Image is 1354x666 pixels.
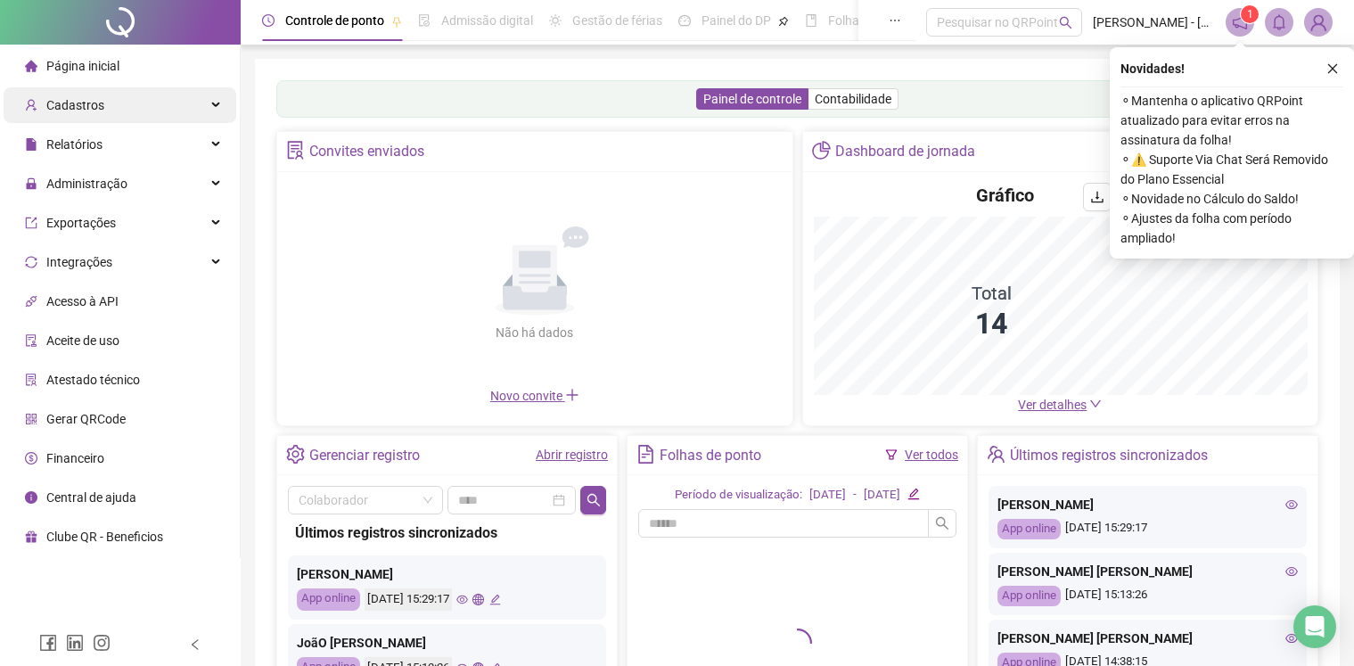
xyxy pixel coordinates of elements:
span: [PERSON_NAME] - [PERSON_NAME] [1093,12,1215,32]
span: notification [1232,14,1248,30]
div: [DATE] [809,486,846,505]
span: search [1059,16,1072,29]
img: 71280 [1305,9,1332,36]
span: eye [1285,498,1298,511]
div: App online [297,588,360,611]
span: down [1089,398,1102,410]
span: ellipsis [889,14,901,27]
a: Abrir registro [536,448,608,462]
span: dashboard [678,14,691,27]
span: file-text [636,445,655,464]
span: facebook [39,634,57,652]
span: Folha de pagamento [828,13,942,28]
span: pushpin [391,16,402,27]
span: ⚬ Ajustes da folha com período ampliado! [1120,209,1343,248]
span: Cadastros [46,98,104,112]
span: Novo convite [490,389,579,403]
h4: Gráfico [976,183,1034,208]
div: App online [997,586,1061,606]
span: Acesso à API [46,294,119,308]
span: Integrações [46,255,112,269]
span: user-add [25,99,37,111]
div: Período de visualização: [675,486,802,505]
span: book [805,14,817,27]
span: eye [1285,565,1298,578]
div: Não há dados [453,323,617,342]
span: Painel do DP [702,13,771,28]
span: Controle de ponto [285,13,384,28]
a: Ver todos [905,448,958,462]
span: file [25,138,37,151]
span: home [25,60,37,72]
div: JoãO [PERSON_NAME] [297,633,597,653]
div: [DATE] 15:29:17 [997,519,1298,539]
span: plus [565,388,579,402]
span: pushpin [778,16,789,27]
span: lock [25,177,37,190]
span: team [987,445,1005,464]
span: Administração [46,177,127,191]
span: Painel de controle [703,92,801,106]
div: Folhas de ponto [660,440,761,471]
span: api [25,295,37,308]
div: [DATE] 15:29:17 [365,588,452,611]
span: loading [779,625,815,661]
div: [PERSON_NAME] [PERSON_NAME] [997,629,1298,648]
span: edit [907,488,919,499]
div: Gerenciar registro [309,440,420,471]
span: setting [286,445,305,464]
span: Exportações [46,216,116,230]
div: Dashboard de jornada [835,136,975,167]
span: sync [25,256,37,268]
span: Atestado técnico [46,373,140,387]
span: Página inicial [46,59,119,73]
span: solution [286,141,305,160]
span: Ver detalhes [1018,398,1087,412]
span: edit [489,594,501,605]
span: eye [1285,632,1298,645]
span: Gerar QRCode [46,412,126,426]
span: ⚬ Novidade no Cálculo do Saldo! [1120,189,1343,209]
span: search [587,493,601,507]
div: [DATE] [864,486,900,505]
span: Aceite de uso [46,333,119,348]
span: Contabilidade [815,92,891,106]
span: export [25,217,37,229]
span: pie-chart [812,141,831,160]
span: eye [456,594,468,605]
span: sun [549,14,562,27]
span: solution [25,374,37,386]
span: 1 [1247,8,1253,21]
span: gift [25,530,37,543]
div: Convites enviados [309,136,424,167]
span: filter [885,448,898,461]
span: global [472,594,484,605]
div: App online [997,519,1061,539]
span: search [935,516,949,530]
span: Relatórios [46,137,103,152]
sup: 1 [1241,5,1259,23]
span: info-circle [25,491,37,504]
span: close [1326,62,1339,75]
div: - [853,486,857,505]
span: linkedin [66,634,84,652]
div: [PERSON_NAME] [997,495,1298,514]
span: Central de ajuda [46,490,136,505]
div: [PERSON_NAME] [297,564,597,584]
span: instagram [93,634,111,652]
span: Financeiro [46,451,104,465]
a: Ver detalhes down [1018,398,1102,412]
span: left [189,638,201,651]
span: ⚬ ⚠️ Suporte Via Chat Será Removido do Plano Essencial [1120,150,1343,189]
span: audit [25,334,37,347]
div: Open Intercom Messenger [1293,605,1336,648]
div: [DATE] 15:13:26 [997,586,1298,606]
span: ⚬ Mantenha o aplicativo QRPoint atualizado para evitar erros na assinatura da folha! [1120,91,1343,150]
span: qrcode [25,413,37,425]
span: bell [1271,14,1287,30]
span: file-done [418,14,431,27]
span: dollar [25,452,37,465]
div: [PERSON_NAME] [PERSON_NAME] [997,562,1298,581]
div: Últimos registros sincronizados [295,522,599,544]
div: Últimos registros sincronizados [1010,440,1208,471]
